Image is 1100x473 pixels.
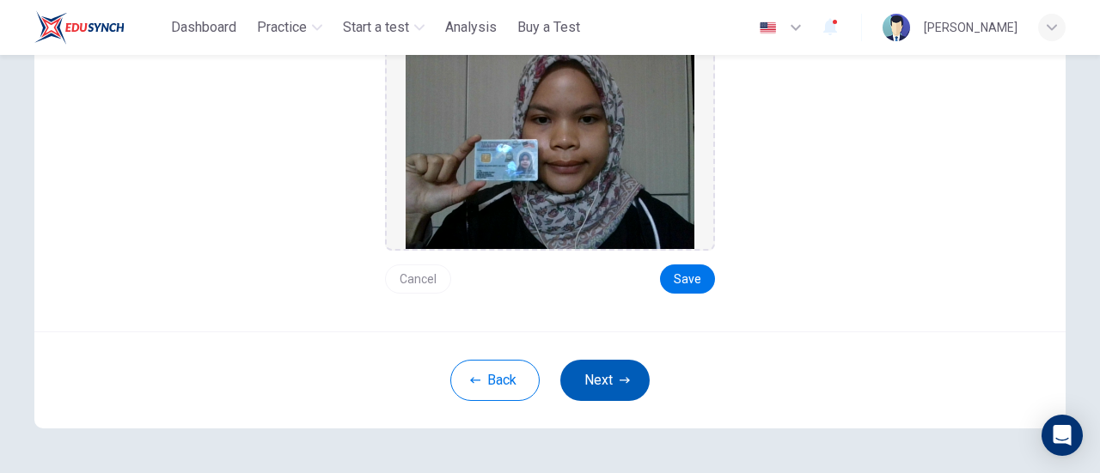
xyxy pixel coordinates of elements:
[510,12,587,43] button: Buy a Test
[438,12,504,43] button: Analysis
[343,17,409,38] span: Start a test
[336,12,431,43] button: Start a test
[517,17,580,38] span: Buy a Test
[883,14,910,41] img: Profile picture
[450,360,540,401] button: Back
[445,17,497,38] span: Analysis
[34,10,125,45] img: ELTC logo
[164,12,243,43] button: Dashboard
[385,264,451,294] button: Cancel
[757,21,779,34] img: en
[560,360,650,401] button: Next
[660,264,715,294] button: Save
[406,26,694,249] img: preview screemshot
[250,12,329,43] button: Practice
[171,17,236,38] span: Dashboard
[257,17,307,38] span: Practice
[924,17,1017,38] div: [PERSON_NAME]
[1042,415,1083,456] div: Open Intercom Messenger
[34,10,164,45] a: ELTC logo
